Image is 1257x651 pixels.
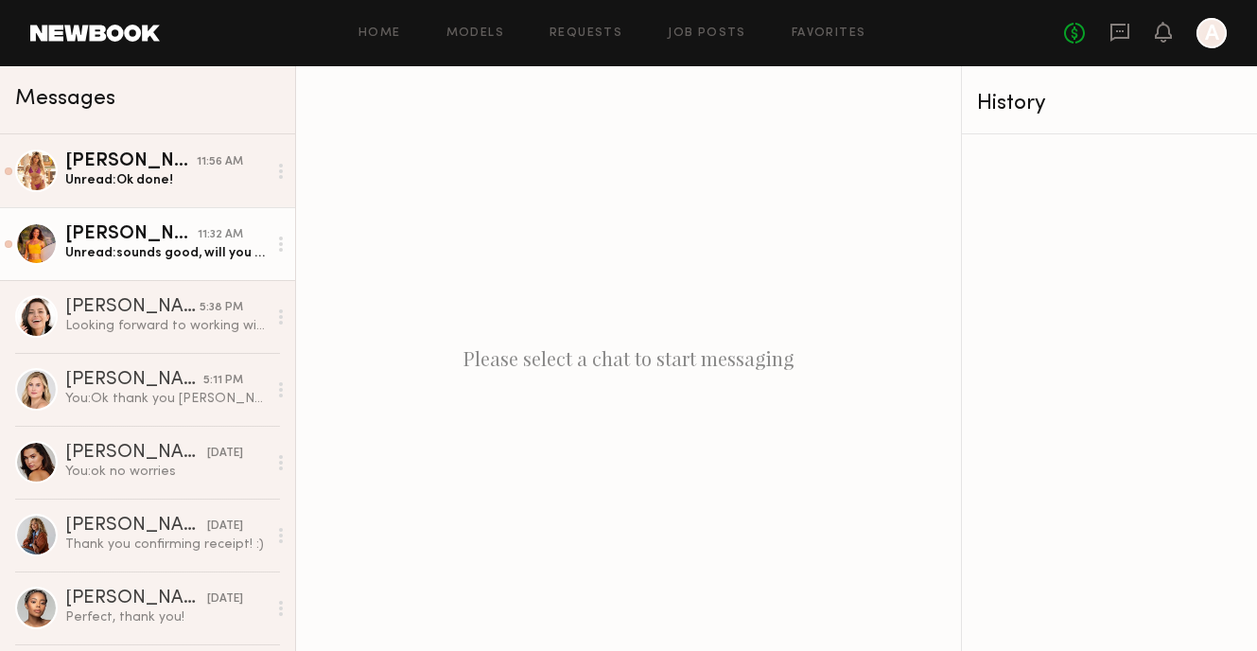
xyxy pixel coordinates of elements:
a: Home [358,27,401,40]
div: [PERSON_NAME] [65,225,198,244]
div: [DATE] [207,590,243,608]
div: Thank you confirming receipt! :) [65,536,267,554]
a: Models [446,27,504,40]
div: 5:38 PM [200,299,243,317]
div: [PERSON_NAME] [65,152,197,171]
div: [PERSON_NAME] [65,444,207,463]
div: History [977,93,1242,114]
div: 11:56 AM [197,153,243,171]
div: [PERSON_NAME] [65,298,200,317]
div: Looking forward to working with you! See you [DATE] :) [65,317,267,335]
div: [PERSON_NAME] [65,589,207,608]
div: [DATE] [207,518,243,536]
div: 11:32 AM [198,226,243,244]
div: You: ok no worries [65,463,267,481]
div: 5:11 PM [203,372,243,390]
div: Unread: sounds good, will you know in a couple days! [65,244,267,262]
div: Perfect, thank you! [65,608,267,626]
div: [PERSON_NAME] [65,517,207,536]
div: You: Ok thank you [PERSON_NAME]! [65,390,267,408]
a: Requests [550,27,622,40]
a: Job Posts [668,27,746,40]
div: Please select a chat to start messaging [296,66,961,651]
div: [PERSON_NAME] [65,371,203,390]
div: [DATE] [207,445,243,463]
a: Favorites [792,27,866,40]
span: Messages [15,88,115,110]
div: Unread: Ok done! [65,171,267,189]
a: A [1196,18,1227,48]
